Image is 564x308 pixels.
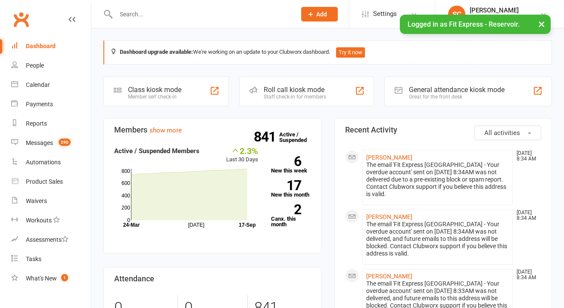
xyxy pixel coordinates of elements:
[512,151,541,162] time: [DATE] 8:34 AM
[470,6,528,14] div: [PERSON_NAME]
[409,94,505,100] div: Great for the front desk
[114,274,311,283] h3: Attendance
[408,20,520,28] span: Logged in as Fit Express - Reservoir.
[11,249,91,269] a: Tasks
[150,126,182,134] a: show more
[113,8,290,20] input: Search...
[271,156,310,173] a: 6New this week
[366,273,412,280] a: [PERSON_NAME]
[271,155,301,168] strong: 6
[26,236,69,243] div: Assessments
[448,6,465,23] div: SC
[264,86,326,94] div: Roll call kiosk mode
[11,172,91,191] a: Product Sales
[226,146,258,164] div: Last 30 Days
[26,159,61,166] div: Automations
[534,15,549,33] button: ×
[128,94,181,100] div: Member self check-in
[26,43,56,49] div: Dashboard
[120,49,193,55] strong: Dashboard upgrade available:
[226,146,258,155] div: 2.3%
[11,114,91,133] a: Reports
[470,14,528,22] div: Fit Express - Reservoir
[11,269,91,288] a: What's New1
[11,95,91,114] a: Payments
[11,37,91,56] a: Dashboard
[301,7,338,22] button: Add
[26,197,47,204] div: Waivers
[484,129,520,137] span: All activities
[103,40,552,65] div: We're working on an update to your Clubworx dashboard.
[11,133,91,153] a: Messages 290
[10,9,32,30] a: Clubworx
[26,139,53,146] div: Messages
[336,47,365,58] button: Try it now
[512,210,541,221] time: [DATE] 8:34 AM
[26,81,50,88] div: Calendar
[114,126,311,134] h3: Members
[11,211,91,230] a: Workouts
[271,203,301,216] strong: 2
[11,153,91,172] a: Automations
[26,178,63,185] div: Product Sales
[26,256,41,262] div: Tasks
[128,86,181,94] div: Class kiosk mode
[61,274,68,281] span: 1
[366,154,412,161] a: [PERSON_NAME]
[26,62,44,69] div: People
[26,101,53,108] div: Payments
[409,86,505,94] div: General attendance kiosk mode
[474,126,541,140] button: All activities
[345,126,542,134] h3: Recent Activity
[316,11,327,18] span: Add
[366,161,509,198] div: The email 'Fit Express [GEOGRAPHIC_DATA] - Your overdue account' sent on [DATE] 8:34AM was not de...
[512,269,541,280] time: [DATE] 8:34 AM
[271,204,310,227] a: 2Canx. this month
[279,125,317,149] a: 841Active / Suspended
[114,147,199,155] strong: Active / Suspended Members
[271,180,310,197] a: 17New this month
[59,139,71,146] span: 290
[264,94,326,100] div: Staff check-in for members
[373,4,397,24] span: Settings
[11,56,91,75] a: People
[366,213,412,220] a: [PERSON_NAME]
[11,230,91,249] a: Assessments
[366,221,509,257] div: The email 'Fit Express [GEOGRAPHIC_DATA] - Your overdue account' sent on [DATE] 8:34AM was not de...
[254,130,279,143] strong: 841
[271,179,301,192] strong: 17
[26,217,52,224] div: Workouts
[11,191,91,211] a: Waivers
[11,75,91,95] a: Calendar
[26,120,47,127] div: Reports
[26,275,57,282] div: What's New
